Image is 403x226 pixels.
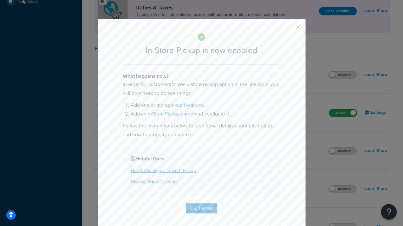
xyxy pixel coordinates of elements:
h4: Helpful Docs [131,155,272,163]
a: How to Configure In-Store Pickup [131,167,196,174]
h4: What happens now? [123,73,280,80]
a: Display Pickup Calendar [131,179,178,185]
button: Ok, Thanks! [186,203,217,213]
p: Follow the instructions below for additional details about this feature and how to properly confi... [123,121,280,139]
a: In-Store Pickup carrier [146,110,195,117]
li: Add an and configure it. [131,110,280,118]
a: pickup locations [168,101,204,109]
p: In order for customers to see a store pickup option in the checkout you will now need to do two t... [123,80,280,98]
li: Add one or more . [131,101,280,110]
h2: In-Store Pickup is now enabled [123,46,280,55]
